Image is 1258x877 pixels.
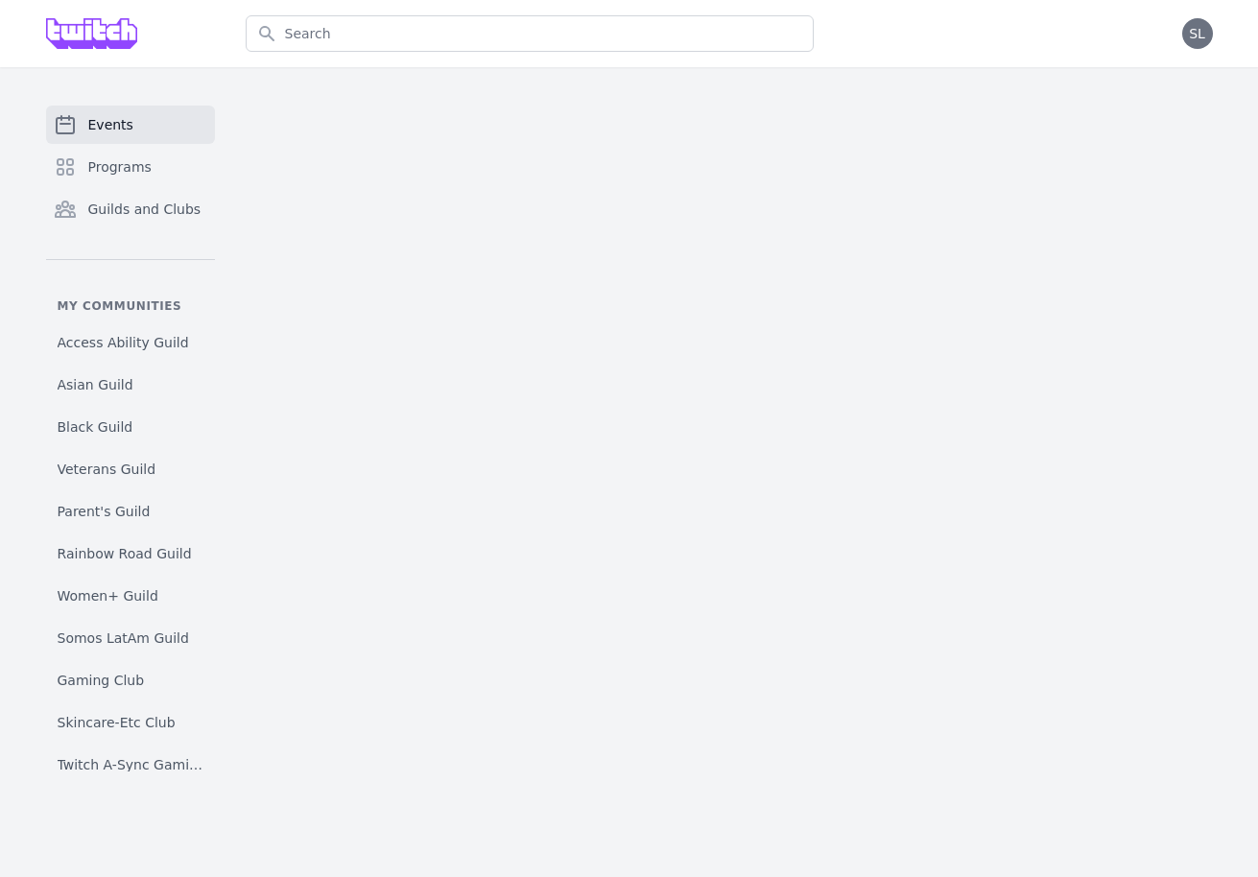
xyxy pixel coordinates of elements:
a: Twitch A-Sync Gaming (TAG) Club [46,747,215,782]
span: Events [88,115,133,134]
img: Grove [46,18,138,49]
a: Women+ Guild [46,579,215,613]
button: SL [1182,18,1213,49]
a: Somos LatAm Guild [46,621,215,655]
span: SL [1189,27,1205,40]
a: Gaming Club [46,663,215,698]
p: My communities [46,298,215,314]
a: Skincare-Etc Club [46,705,215,740]
span: Programs [88,157,152,177]
span: Skincare-Etc Club [58,713,176,732]
span: Somos LatAm Guild [58,628,189,648]
a: Events [46,106,215,144]
input: Search [246,15,814,52]
span: Asian Guild [58,375,133,394]
a: Access Ability Guild [46,325,215,360]
span: Women+ Guild [58,586,158,605]
span: Veterans Guild [58,460,156,479]
span: Guilds and Clubs [88,200,202,219]
span: Rainbow Road Guild [58,544,192,563]
a: Programs [46,148,215,186]
span: Black Guild [58,417,133,437]
span: Gaming Club [58,671,145,690]
a: Veterans Guild [46,452,215,486]
span: Parent's Guild [58,502,151,521]
a: Parent's Guild [46,494,215,529]
span: Access Ability Guild [58,333,189,352]
span: Twitch A-Sync Gaming (TAG) Club [58,755,203,774]
a: Guilds and Clubs [46,190,215,228]
a: Black Guild [46,410,215,444]
a: Rainbow Road Guild [46,536,215,571]
a: Asian Guild [46,367,215,402]
nav: Sidebar [46,106,215,771]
